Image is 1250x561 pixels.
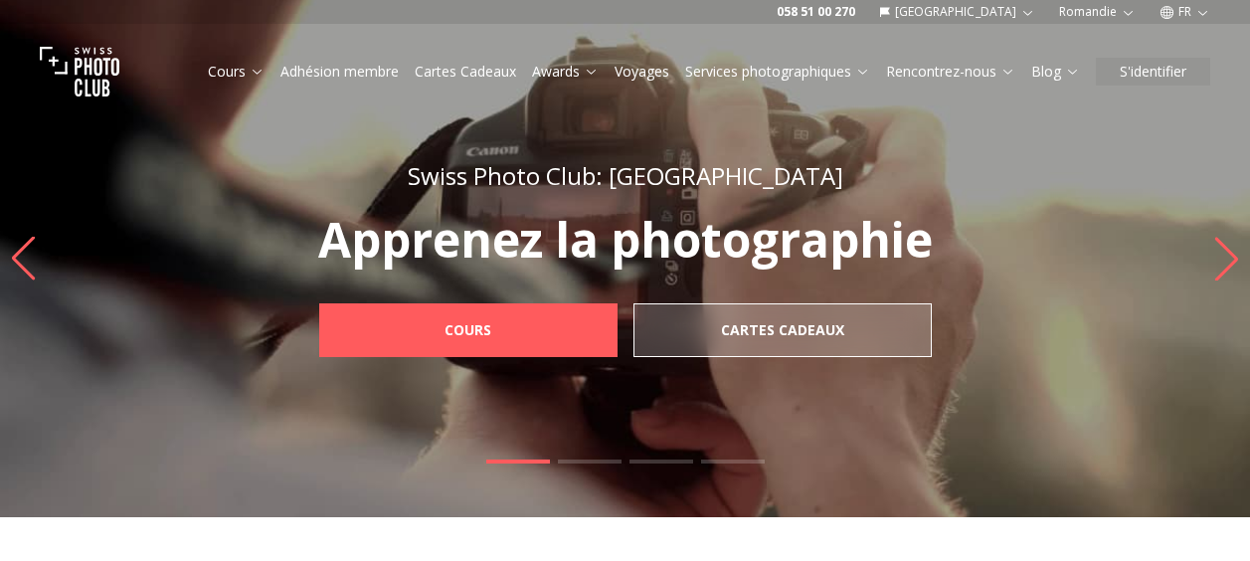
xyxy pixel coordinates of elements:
[1096,58,1210,86] button: S'identifier
[407,58,524,86] button: Cartes Cadeaux
[677,58,878,86] button: Services photographiques
[532,62,599,82] a: Awards
[272,58,407,86] button: Adhésion membre
[524,58,607,86] button: Awards
[415,62,516,82] a: Cartes Cadeaux
[1031,62,1080,82] a: Blog
[615,62,669,82] a: Voyages
[208,62,265,82] a: Cours
[200,58,272,86] button: Cours
[607,58,677,86] button: Voyages
[633,303,932,357] a: Cartes Cadeaux
[777,4,855,20] a: 058 51 00 270
[721,320,844,340] b: Cartes Cadeaux
[878,58,1023,86] button: Rencontrez-nous
[886,62,1015,82] a: Rencontrez-nous
[685,62,870,82] a: Services photographiques
[40,32,119,111] img: Swiss photo club
[319,303,618,357] a: Cours
[1023,58,1088,86] button: Blog
[280,62,399,82] a: Adhésion membre
[275,216,976,264] p: Apprenez la photographie
[445,320,491,340] b: Cours
[408,159,843,192] span: Swiss Photo Club: [GEOGRAPHIC_DATA]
